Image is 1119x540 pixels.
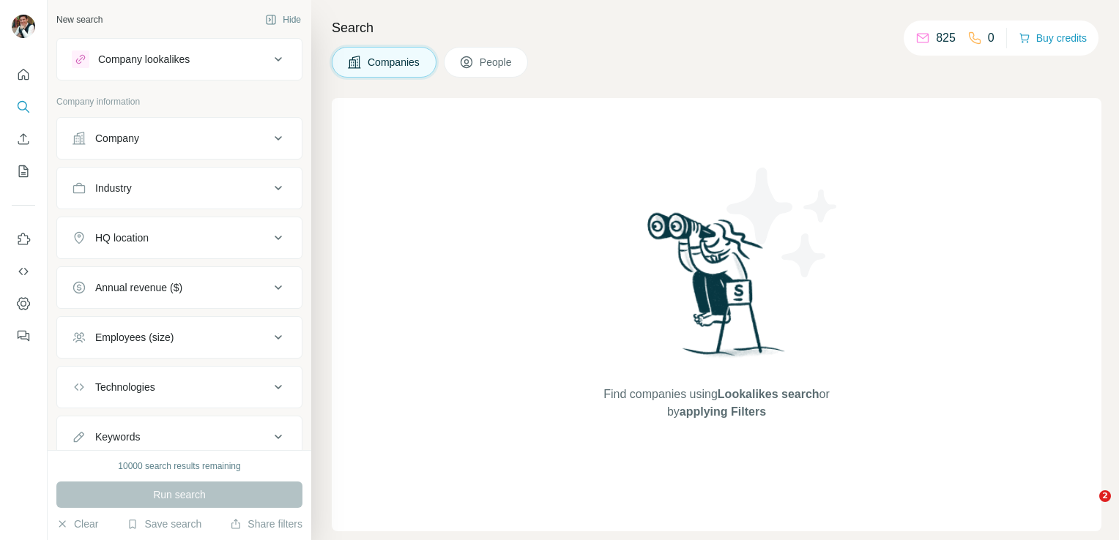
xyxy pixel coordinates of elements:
div: Keywords [95,430,140,444]
button: Enrich CSV [12,126,35,152]
span: 2 [1099,490,1111,502]
button: Clear [56,517,98,531]
button: Employees (size) [57,320,302,355]
span: Companies [368,55,421,70]
h4: Search [332,18,1101,38]
button: Keywords [57,419,302,454]
button: Use Surfe on LinkedIn [12,226,35,252]
button: Dashboard [12,290,35,317]
button: Annual revenue ($) [57,270,302,305]
span: Lookalikes search [718,388,819,400]
p: 825 [936,29,956,47]
button: Feedback [12,323,35,349]
div: Industry [95,181,132,195]
div: 10000 search results remaining [118,460,240,473]
div: Annual revenue ($) [95,280,182,295]
p: Company information [56,95,302,108]
button: Save search [127,517,201,531]
span: applying Filters [680,405,766,418]
button: Company [57,121,302,156]
button: Quick start [12,61,35,88]
div: HQ location [95,230,149,245]
button: Hide [255,9,311,31]
div: Company [95,131,139,146]
div: Company lookalikes [98,52,190,67]
button: Company lookalikes [57,42,302,77]
button: Use Surfe API [12,258,35,285]
img: Avatar [12,15,35,38]
button: Buy credits [1019,28,1087,48]
img: Surfe Illustration - Stars [717,157,849,288]
button: Technologies [57,370,302,405]
div: New search [56,13,103,26]
button: HQ location [57,220,302,255]
div: Employees (size) [95,330,174,345]
span: People [480,55,513,70]
button: Share filters [230,517,302,531]
div: Technologies [95,380,155,394]
iframe: Intercom live chat [1069,490,1104,525]
p: 0 [988,29,995,47]
span: Find companies using or by [599,386,833,421]
button: Search [12,94,35,120]
button: Industry [57,170,302,206]
img: Surfe Illustration - Woman searching with binoculars [641,209,793,372]
button: My lists [12,158,35,184]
